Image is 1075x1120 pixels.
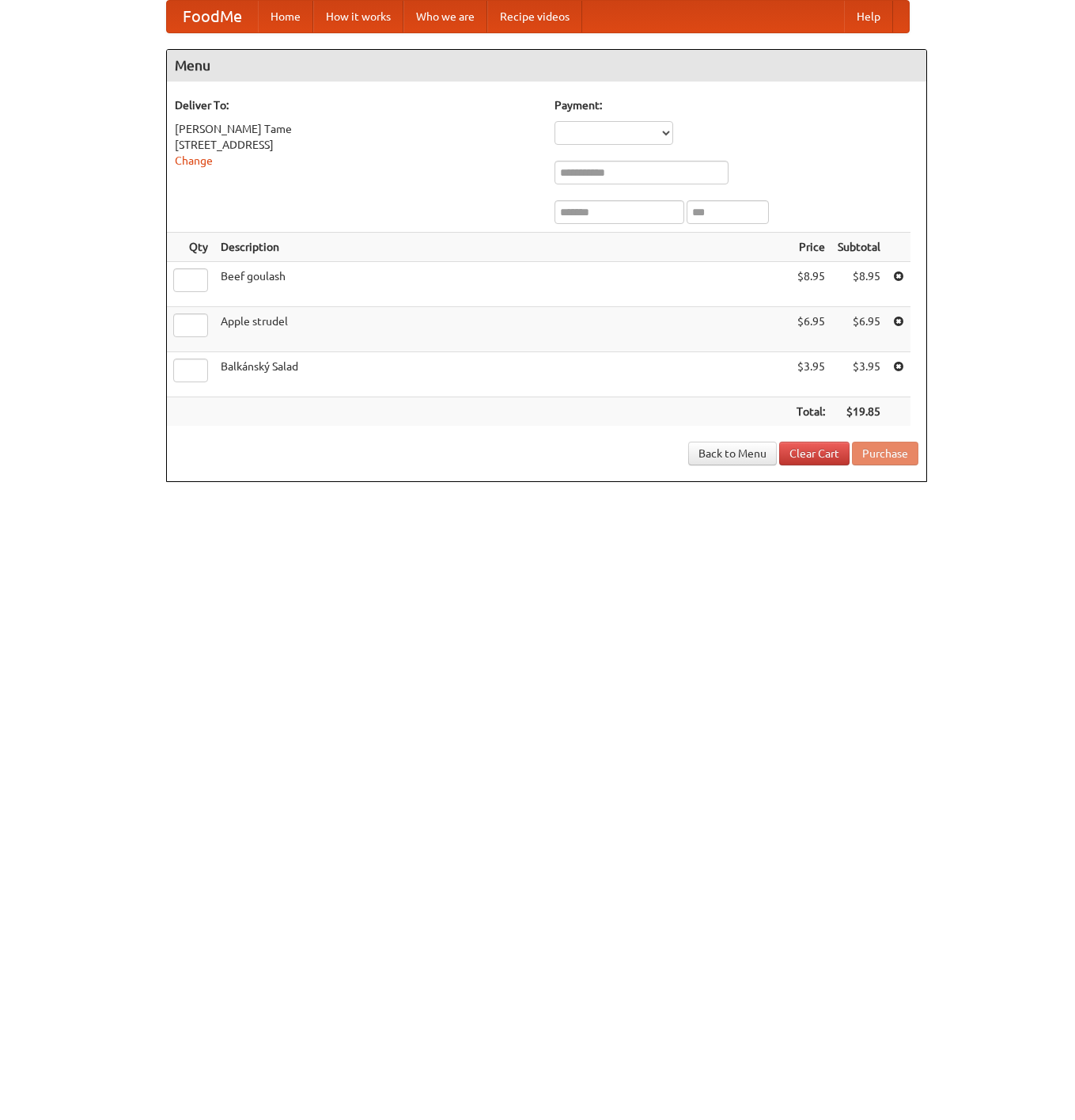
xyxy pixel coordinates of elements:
[688,442,777,465] a: Back to Menu
[831,262,887,307] td: $8.95
[214,262,790,307] td: Beef goulash
[790,397,831,427] th: Total:
[790,307,831,352] td: $6.95
[790,352,831,397] td: $3.95
[167,233,214,262] th: Qty
[214,352,790,397] td: Balkánský Salad
[831,307,887,352] td: $6.95
[167,1,258,32] a: FoodMe
[175,137,539,153] div: [STREET_ADDRESS]
[175,121,539,137] div: [PERSON_NAME] Tame
[779,442,850,465] a: Clear Cart
[844,1,893,32] a: Help
[167,50,926,82] h4: Menu
[790,233,831,262] th: Price
[313,1,403,32] a: How it works
[175,154,213,167] a: Change
[487,1,582,32] a: Recipe videos
[852,442,918,465] button: Purchase
[555,97,918,113] h5: Payment:
[214,233,790,262] th: Description
[214,307,790,352] td: Apple strudel
[831,397,887,427] th: $19.85
[831,352,887,397] td: $3.95
[831,233,887,262] th: Subtotal
[258,1,313,32] a: Home
[790,262,831,307] td: $8.95
[403,1,487,32] a: Who we are
[175,97,539,113] h5: Deliver To:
